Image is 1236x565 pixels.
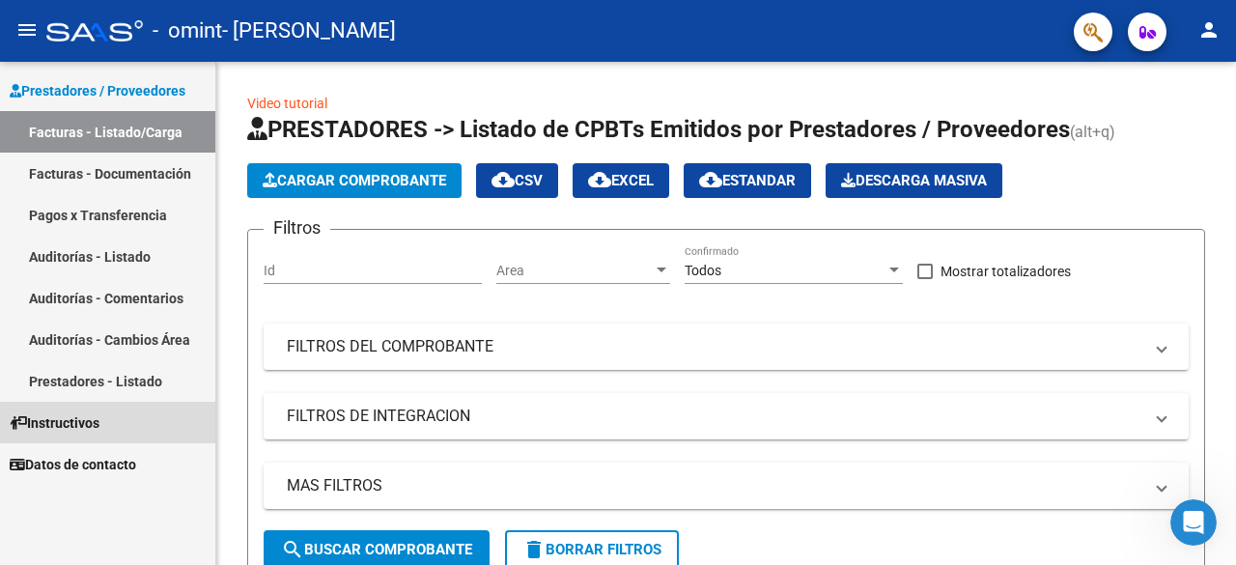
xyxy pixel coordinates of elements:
[263,172,446,189] span: Cargar Comprobante
[247,163,462,198] button: Cargar Comprobante
[222,10,396,52] span: - [PERSON_NAME]
[492,172,543,189] span: CSV
[281,541,472,558] span: Buscar Comprobante
[699,172,796,189] span: Estandar
[588,168,611,191] mat-icon: cloud_download
[941,260,1071,283] span: Mostrar totalizadores
[264,214,330,241] h3: Filtros
[476,163,558,198] button: CSV
[1197,18,1221,42] mat-icon: person
[826,163,1002,198] button: Descarga Masiva
[287,475,1142,496] mat-panel-title: MAS FILTROS
[264,463,1189,509] mat-expansion-panel-header: MAS FILTROS
[287,406,1142,427] mat-panel-title: FILTROS DE INTEGRACION
[496,263,653,279] span: Area
[15,18,39,42] mat-icon: menu
[1170,499,1217,546] iframe: Intercom live chat
[10,80,185,101] span: Prestadores / Proveedores
[247,96,327,111] a: Video tutorial
[247,116,1070,143] span: PRESTADORES -> Listado de CPBTs Emitidos por Prestadores / Proveedores
[573,163,669,198] button: EXCEL
[699,168,722,191] mat-icon: cloud_download
[264,393,1189,439] mat-expansion-panel-header: FILTROS DE INTEGRACION
[522,541,661,558] span: Borrar Filtros
[10,454,136,475] span: Datos de contacto
[1070,123,1115,141] span: (alt+q)
[264,324,1189,370] mat-expansion-panel-header: FILTROS DEL COMPROBANTE
[522,538,546,561] mat-icon: delete
[841,172,987,189] span: Descarga Masiva
[588,172,654,189] span: EXCEL
[685,263,721,278] span: Todos
[281,538,304,561] mat-icon: search
[153,10,222,52] span: - omint
[684,163,811,198] button: Estandar
[826,163,1002,198] app-download-masive: Descarga masiva de comprobantes (adjuntos)
[492,168,515,191] mat-icon: cloud_download
[10,412,99,434] span: Instructivos
[287,336,1142,357] mat-panel-title: FILTROS DEL COMPROBANTE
